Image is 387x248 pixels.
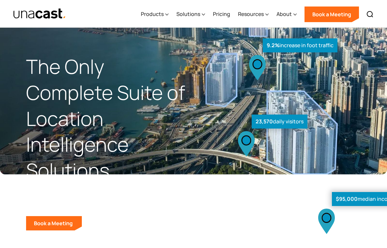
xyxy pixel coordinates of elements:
[366,10,374,18] img: Search icon
[267,42,279,49] strong: 9.2%
[176,1,205,28] div: Solutions
[176,10,200,18] div: Solutions
[305,7,359,22] a: Book a Meeting
[252,115,307,129] div: daily visitors
[263,38,337,52] div: increase in foot traffic
[276,1,297,28] div: About
[276,10,292,18] div: About
[26,189,194,208] p: Build better products and make smarter decisions with real-world location data.
[336,195,358,202] strong: $95,000
[238,1,269,28] div: Resources
[26,216,82,230] a: Book a Meeting
[26,54,194,184] h1: The Only Complete Suite of Location Intelligence Solutions
[238,10,264,18] div: Resources
[213,1,230,28] a: Pricing
[141,10,164,18] div: Products
[141,1,169,28] div: Products
[256,118,273,125] strong: 23,570
[13,8,66,20] a: home
[13,8,66,20] img: Unacast text logo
